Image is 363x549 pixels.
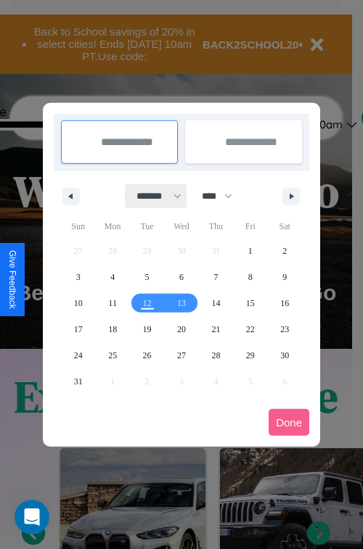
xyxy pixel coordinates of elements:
button: 24 [61,342,95,368]
span: 19 [143,316,152,342]
span: Sat [268,215,302,238]
button: 19 [130,316,164,342]
button: 16 [268,290,302,316]
span: 27 [177,342,186,368]
span: 4 [110,264,115,290]
span: 15 [246,290,255,316]
span: Mon [95,215,129,238]
span: Fri [233,215,267,238]
button: 26 [130,342,164,368]
span: 2 [282,238,287,264]
span: 18 [108,316,117,342]
span: 31 [74,368,83,395]
button: 6 [164,264,198,290]
button: 18 [95,316,129,342]
button: 28 [199,342,233,368]
span: 11 [108,290,117,316]
span: 14 [211,290,220,316]
span: 9 [282,264,287,290]
span: 13 [177,290,186,316]
button: 21 [199,316,233,342]
span: 12 [143,290,152,316]
span: 7 [213,264,218,290]
button: 9 [268,264,302,290]
button: 5 [130,264,164,290]
span: 22 [246,316,255,342]
button: 29 [233,342,267,368]
span: 8 [248,264,253,290]
span: 6 [179,264,184,290]
button: 1 [233,238,267,264]
button: 11 [95,290,129,316]
button: 22 [233,316,267,342]
button: 3 [61,264,95,290]
button: 17 [61,316,95,342]
button: 4 [95,264,129,290]
span: Sun [61,215,95,238]
span: 26 [143,342,152,368]
span: 28 [211,342,220,368]
span: 10 [74,290,83,316]
span: Thu [199,215,233,238]
button: 14 [199,290,233,316]
span: 1 [248,238,253,264]
button: Done [269,409,309,436]
span: 17 [74,316,83,342]
button: 23 [268,316,302,342]
button: 20 [164,316,198,342]
button: 25 [95,342,129,368]
span: 23 [280,316,289,342]
button: 8 [233,264,267,290]
span: 29 [246,342,255,368]
span: 20 [177,316,186,342]
button: 27 [164,342,198,368]
span: Tue [130,215,164,238]
button: 15 [233,290,267,316]
span: 21 [211,316,220,342]
button: 12 [130,290,164,316]
span: 3 [76,264,81,290]
button: 2 [268,238,302,264]
button: 7 [199,264,233,290]
div: Give Feedback [7,250,17,309]
span: Wed [164,215,198,238]
span: 30 [280,342,289,368]
button: 10 [61,290,95,316]
span: 25 [108,342,117,368]
button: 31 [61,368,95,395]
span: 24 [74,342,83,368]
span: 5 [145,264,150,290]
button: 13 [164,290,198,316]
iframe: Intercom live chat [15,500,49,534]
span: 16 [280,290,289,316]
button: 30 [268,342,302,368]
